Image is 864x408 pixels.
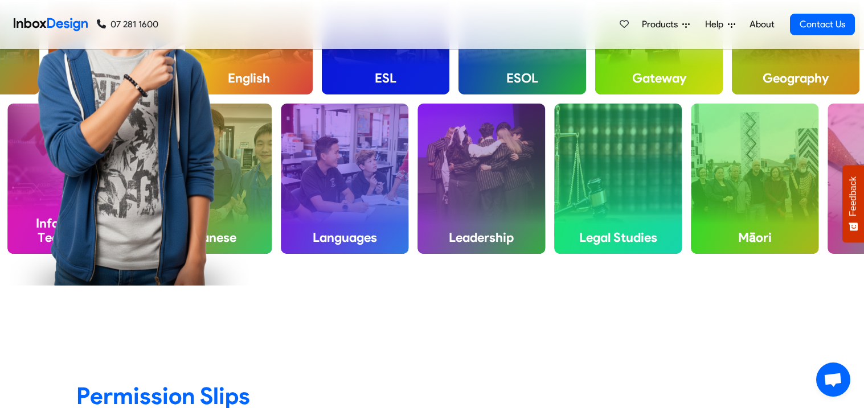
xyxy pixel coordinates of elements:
[97,18,158,31] a: 07 281 1600
[691,221,818,254] h4: Māori
[746,13,777,36] a: About
[595,61,723,94] h4: Gateway
[842,165,864,242] button: Feedback - Show survey
[701,13,740,36] a: Help
[281,221,408,254] h4: Languages
[642,18,682,31] span: Products
[417,221,545,254] h4: Leadership
[458,61,586,94] h4: ESOL
[705,18,728,31] span: Help
[554,221,682,254] h4: Legal Studies
[322,61,449,94] h4: ESL
[637,13,694,36] a: Products
[7,207,135,254] h4: Information Technology
[848,176,858,216] span: Feedback
[732,61,859,94] h4: Geography
[790,14,855,35] a: Contact Us
[144,221,272,254] h4: Japanese
[816,362,850,397] a: Open chat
